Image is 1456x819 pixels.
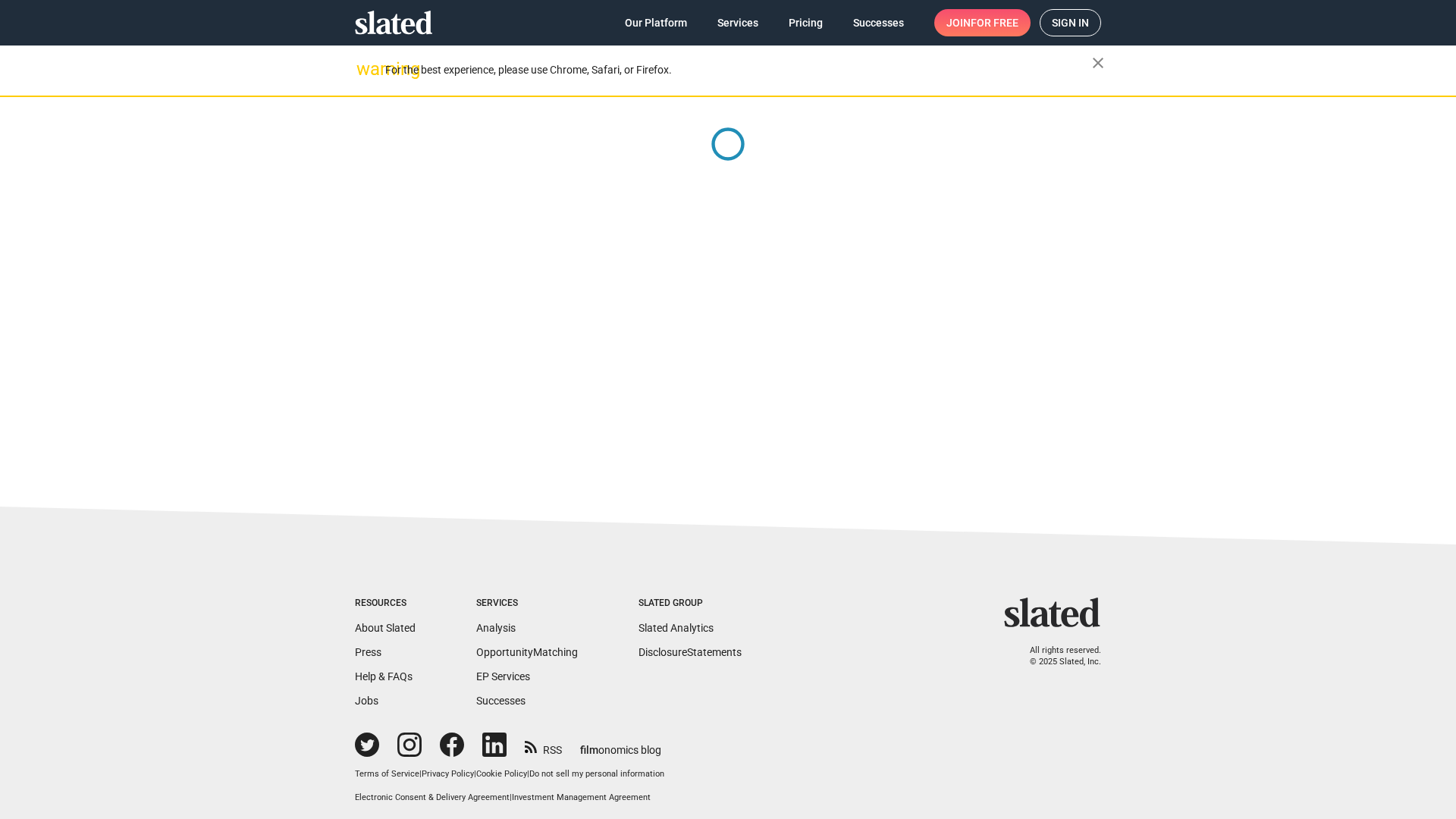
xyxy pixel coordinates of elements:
[512,792,651,802] a: Investment Management Agreement
[356,60,375,78] mat-icon: warning
[1040,9,1101,36] a: Sign in
[971,9,1018,36] span: for free
[946,9,1018,36] span: Join
[639,598,742,610] div: Slated Group
[639,622,714,634] a: Slated Analytics
[777,9,835,36] a: Pricing
[527,769,529,779] span: |
[355,792,510,802] a: Electronic Consent & Delivery Agreement
[355,695,378,707] a: Jobs
[355,622,416,634] a: About Slated
[613,9,699,36] a: Our Platform
[474,769,476,779] span: |
[422,769,474,779] a: Privacy Policy
[1014,645,1101,667] p: All rights reserved. © 2025 Slated, Inc.
[355,646,381,658] a: Press
[385,60,1092,80] div: For the best experience, please use Chrome, Safari, or Firefox.
[476,646,578,658] a: OpportunityMatching
[717,9,758,36] span: Services
[355,670,413,682] a: Help & FAQs
[841,9,916,36] a: Successes
[476,670,530,682] a: EP Services
[1052,10,1089,36] span: Sign in
[625,9,687,36] span: Our Platform
[580,744,598,756] span: film
[355,769,419,779] a: Terms of Service
[476,622,516,634] a: Analysis
[853,9,904,36] span: Successes
[934,9,1031,36] a: Joinfor free
[355,598,416,610] div: Resources
[1089,54,1107,72] mat-icon: close
[525,734,562,758] a: RSS
[476,598,578,610] div: Services
[639,646,742,658] a: DisclosureStatements
[476,695,526,707] a: Successes
[705,9,770,36] a: Services
[419,769,422,779] span: |
[580,731,661,758] a: filmonomics blog
[789,9,823,36] span: Pricing
[510,792,512,802] span: |
[529,769,664,780] button: Do not sell my personal information
[476,769,527,779] a: Cookie Policy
